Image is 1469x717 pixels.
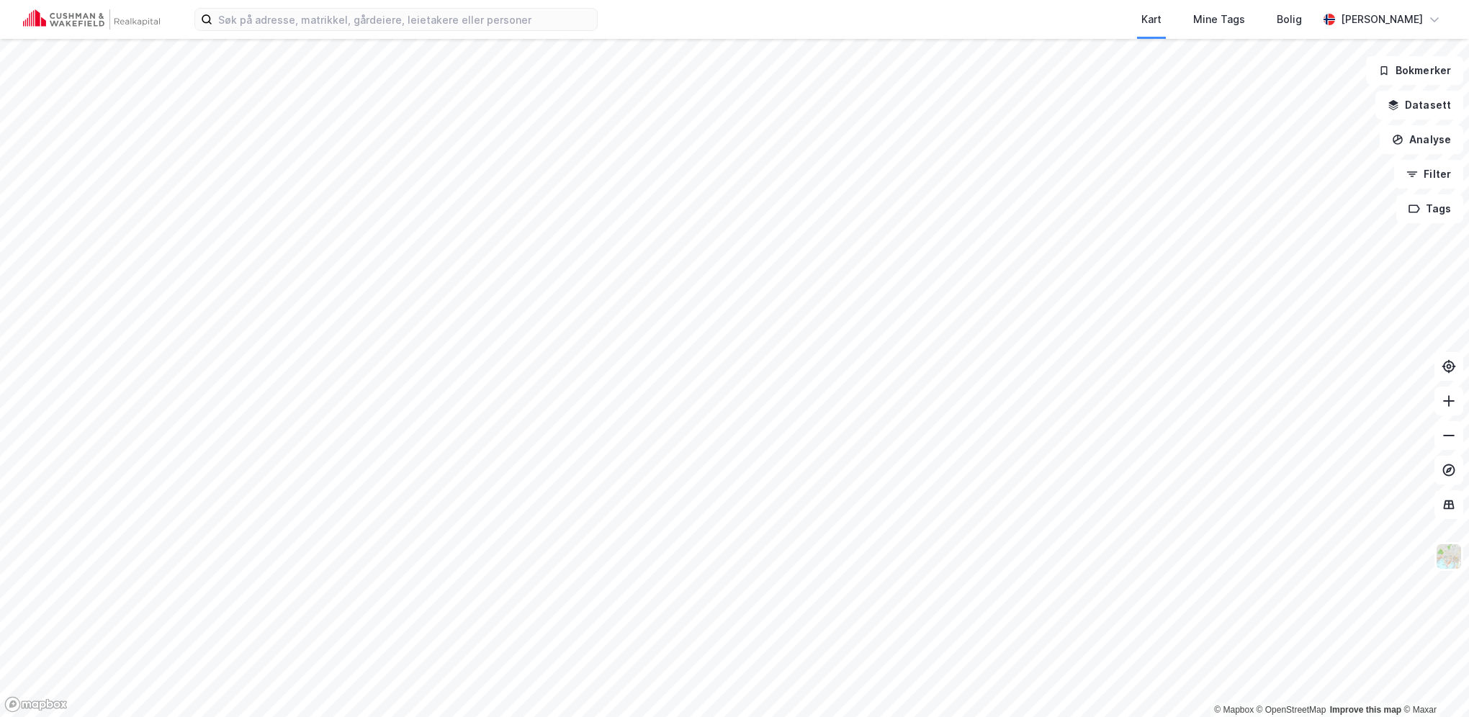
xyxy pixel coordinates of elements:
div: Bolig [1277,11,1302,28]
button: Tags [1396,194,1463,223]
button: Analyse [1380,125,1463,154]
img: Z [1435,543,1463,570]
div: Kart [1141,11,1162,28]
a: Mapbox homepage [4,696,68,713]
input: Søk på adresse, matrikkel, gårdeiere, leietakere eller personer [212,9,597,30]
iframe: Chat Widget [1397,648,1469,717]
button: Bokmerker [1366,56,1463,85]
div: [PERSON_NAME] [1341,11,1423,28]
a: Mapbox [1214,705,1254,715]
a: Improve this map [1330,705,1401,715]
button: Datasett [1375,91,1463,119]
div: Mine Tags [1193,11,1245,28]
button: Filter [1394,160,1463,189]
img: cushman-wakefield-realkapital-logo.202ea83816669bd177139c58696a8fa1.svg [23,9,160,30]
div: Kontrollprogram for chat [1397,648,1469,717]
a: OpenStreetMap [1257,705,1326,715]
